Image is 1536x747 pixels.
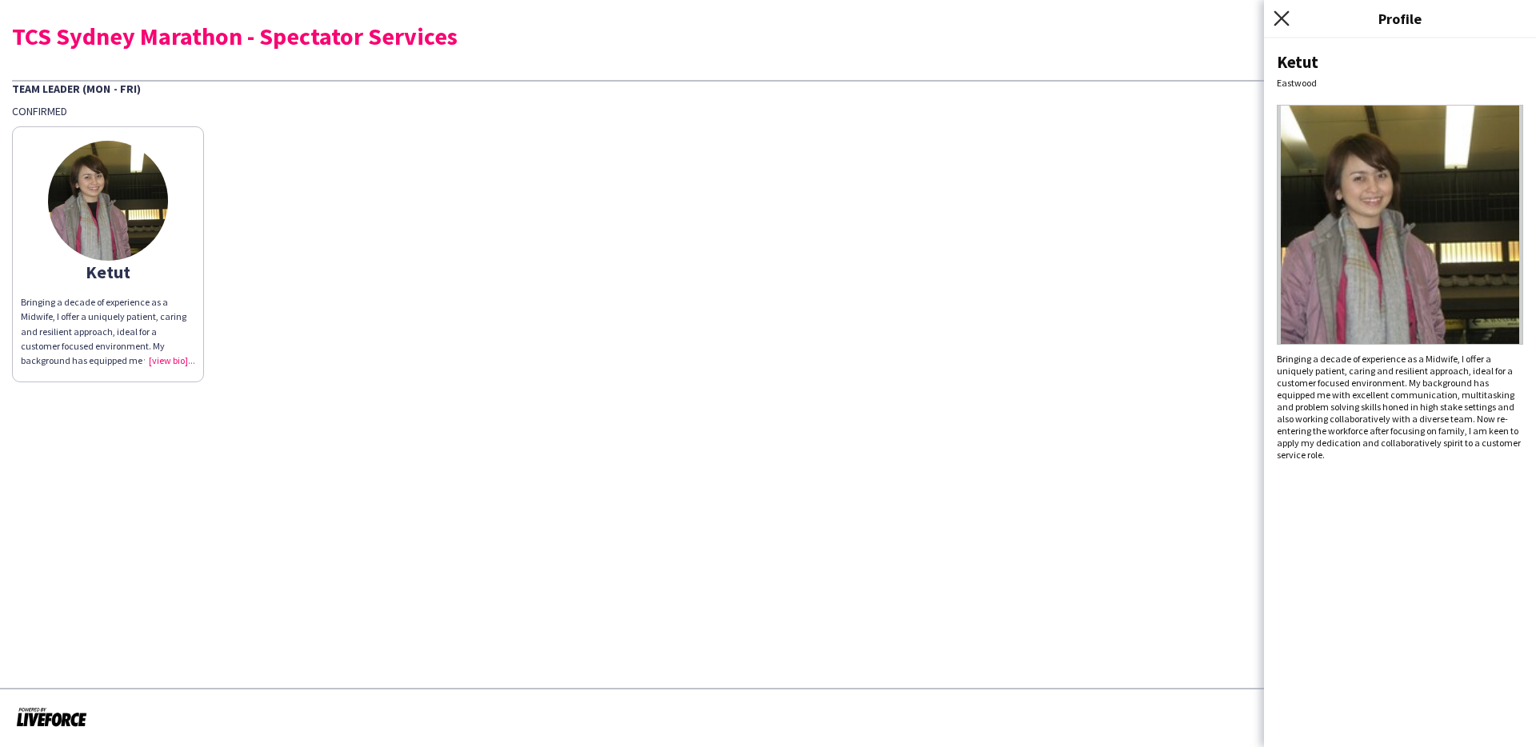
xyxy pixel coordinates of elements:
[12,104,1524,118] div: Confirmed
[1277,353,1523,461] div: Bringing a decade of experience as a Midwife, I offer a uniquely patient, caring and resilient ap...
[12,80,1524,96] div: Team Leader (Mon - Fri)
[21,265,195,279] div: Ketut
[1277,105,1523,345] img: Crew avatar or photo
[1264,8,1536,29] h3: Profile
[16,705,87,728] img: Powered by Liveforce
[48,141,168,261] img: thumb-67b56c107f166.jpeg
[12,24,1524,48] div: TCS Sydney Marathon - Spectator Services
[1277,51,1523,73] div: Ketut
[21,295,195,368] div: Bringing a decade of experience as a Midwife, I offer a uniquely patient, caring and resilient ap...
[1277,77,1523,89] div: Eastwood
